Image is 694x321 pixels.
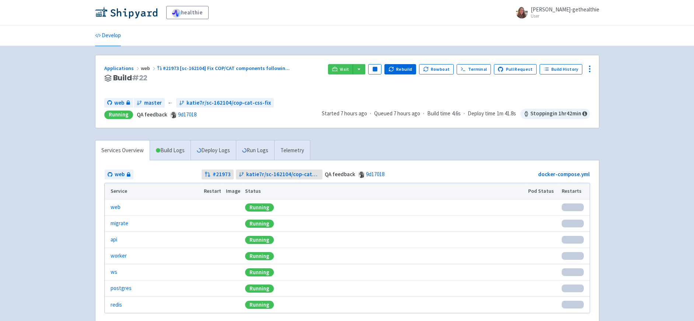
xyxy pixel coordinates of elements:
[104,98,133,108] a: web
[322,110,367,117] span: Started
[202,183,224,199] th: Restart
[531,6,599,13] span: [PERSON_NAME]-gethealthie
[111,284,132,293] a: postgres
[113,74,148,82] span: Build
[494,64,537,74] a: Pull Request
[223,183,243,199] th: Image
[105,183,202,199] th: Service
[95,7,157,18] img: Shipyard logo
[132,73,148,83] span: # 22
[245,285,274,293] div: Running
[111,252,127,260] a: worker
[95,140,150,161] a: Services Overview
[111,268,117,276] a: ws
[452,109,461,118] span: 4.6s
[368,64,381,74] button: Pause
[245,268,274,276] div: Running
[111,203,121,212] a: web
[394,110,420,117] time: 7 hours ago
[166,6,209,19] a: healthie
[274,140,310,161] a: Telemetry
[105,170,133,179] a: web
[236,170,322,179] a: katie7r/sc-162104/cop-cat-css-fix
[468,109,495,118] span: Deploy time
[366,171,384,178] a: 9d17018
[384,64,416,74] button: Rebuild
[95,25,121,46] a: Develop
[419,64,454,74] button: Rowboat
[497,109,516,118] span: 1m 41.8s
[245,236,274,244] div: Running
[213,170,231,179] strong: # 21973
[245,301,274,309] div: Running
[104,111,133,119] div: Running
[245,220,274,228] div: Running
[111,301,122,309] a: redis
[176,98,274,108] a: katie7r/sc-162104/cop-cat-css-fix
[246,170,320,179] span: katie7r/sc-162104/cop-cat-css-fix
[141,65,157,71] span: web
[236,140,274,161] a: Run Logs
[144,99,162,107] span: master
[531,14,599,18] small: User
[559,183,589,199] th: Restarts
[163,65,290,71] span: #21973 [sc-162104] Fix COP/CAT components followin ...
[134,98,165,108] a: master
[245,252,274,260] div: Running
[374,110,420,117] span: Queued
[243,183,526,199] th: Status
[520,109,590,119] span: Stopping in 1 hr 42 min
[322,109,590,119] div: · · ·
[340,66,349,72] span: Visit
[114,99,124,107] span: web
[150,140,191,161] a: Build Logs
[111,235,117,244] a: api
[457,64,491,74] a: Terminal
[341,110,367,117] time: 7 hours ago
[115,170,125,179] span: web
[191,140,236,161] a: Deploy Logs
[104,65,141,71] a: Applications
[178,111,196,118] a: 9d17018
[202,170,234,179] a: #21973
[512,7,599,18] a: [PERSON_NAME]-gethealthie User
[137,111,167,118] strong: QA feedback
[111,219,128,228] a: migrate
[328,64,353,74] a: Visit
[186,99,271,107] span: katie7r/sc-162104/cop-cat-css-fix
[427,109,450,118] span: Build time
[538,171,590,178] a: docker-compose.yml
[168,99,173,107] span: ←
[325,171,355,178] strong: QA feedback
[540,64,582,74] a: Build History
[526,183,559,199] th: Pod Status
[157,65,291,71] a: #21973 [sc-162104] Fix COP/CAT components followin...
[245,203,274,212] div: Running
